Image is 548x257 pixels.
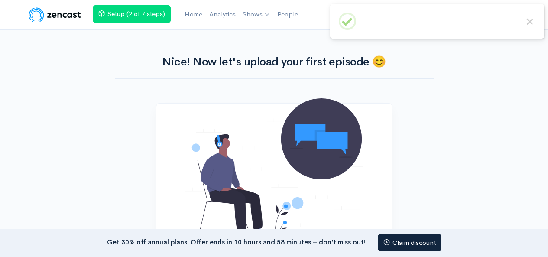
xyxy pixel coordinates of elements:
a: Claim discount [378,234,441,252]
a: Shows [239,5,274,24]
img: No podcasts added [185,98,363,247]
button: Close this dialog [524,16,535,27]
h1: Nice! Now let's upload your first episode 😊 [115,56,434,68]
a: Home [181,5,206,24]
iframe: gist-messenger-bubble-iframe [519,228,539,248]
a: People [274,5,302,24]
img: ZenCast Logo [27,6,82,23]
a: Analytics [206,5,239,24]
a: Setup (2 of 7 steps) [93,5,171,23]
strong: Get 30% off annual plans! Offer ends in 10 hours and 58 minutes – don’t miss out! [107,237,366,246]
